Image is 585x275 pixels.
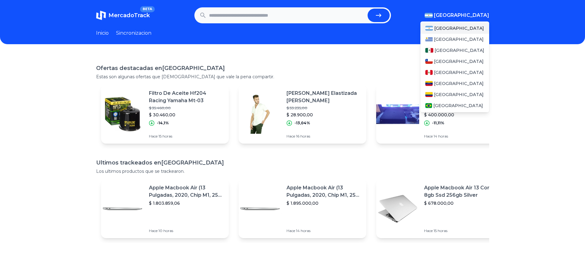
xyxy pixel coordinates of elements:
img: Featured image [239,93,282,136]
span: [GEOGRAPHIC_DATA] [433,103,483,109]
img: Colombia [425,92,433,97]
img: Featured image [101,93,144,136]
a: Peru[GEOGRAPHIC_DATA] [420,67,489,78]
p: $ 35.460,00 [149,106,224,110]
a: Featured imageApple Macbook Air 13 Core I5 8gb Ssd 256gb Silver$ 678.000,00Hace 15 horas [376,179,504,238]
span: [GEOGRAPHIC_DATA] [434,58,484,64]
p: -14,1% [157,121,169,126]
span: [GEOGRAPHIC_DATA] [434,25,484,31]
img: Chile [425,59,433,64]
p: Los ultimos productos que se trackearon. [96,168,489,174]
a: Venezuela[GEOGRAPHIC_DATA] [420,78,489,89]
a: Chile[GEOGRAPHIC_DATA] [420,56,489,67]
span: [GEOGRAPHIC_DATA] [434,91,484,98]
a: Mexico[GEOGRAPHIC_DATA] [420,45,489,56]
img: Uruguay [425,37,433,42]
a: Sincronizacion [116,29,151,37]
img: MercadoTrack [96,10,106,20]
img: Brasil [425,103,432,108]
img: Featured image [376,93,419,136]
a: Brasil[GEOGRAPHIC_DATA] [420,100,489,111]
a: Featured imageApple Macbook Air (13 Pulgadas, 2020, Chip M1, 256 Gb De Ssd, 8 Gb De Ram) - Plata$... [101,179,229,238]
p: $ 28.900,00 [287,112,361,118]
img: Argentina [425,13,433,18]
p: Hace 15 horas [149,134,224,139]
a: Featured image[PERSON_NAME] Elastizada [PERSON_NAME]$ 33.235,00$ 28.900,00-13,04%Hace 16 horas [239,85,366,144]
span: [GEOGRAPHIC_DATA] [434,69,484,76]
a: MercadoTrackBETA [96,10,150,20]
p: Apple Macbook Air (13 Pulgadas, 2020, Chip M1, 256 Gb De Ssd, 8 Gb De Ram) - Plata [149,184,224,199]
span: [GEOGRAPHIC_DATA] [434,80,484,87]
img: Venezuela [425,81,433,86]
span: [GEOGRAPHIC_DATA] [434,36,484,42]
p: $ 30.460,00 [149,112,224,118]
p: Hace 16 horas [287,134,361,139]
a: Uruguay[GEOGRAPHIC_DATA] [420,34,489,45]
span: [GEOGRAPHIC_DATA] [434,12,489,19]
span: BETA [140,6,154,12]
img: Featured image [101,187,144,230]
img: Peru [425,70,433,75]
p: Apple Macbook Air (13 Pulgadas, 2020, Chip M1, 256 Gb De Ssd, 8 Gb De Ram) - Plata [287,184,361,199]
a: Argentina[GEOGRAPHIC_DATA] [420,23,489,34]
h1: Ofertas destacadas en [GEOGRAPHIC_DATA] [96,64,489,72]
a: Featured imageSony Playstation 4 Slim 1tb Y Un Control$ 450.000,00$ 400.000,00-11,11%Hace 14 horas [376,85,504,144]
p: Hace 14 horas [424,134,499,139]
p: Hace 10 horas [149,228,224,233]
p: Filtro De Aceite Hf204 Racing Yamaha Mt-03 [149,90,224,104]
img: Mexico [425,48,433,53]
button: [GEOGRAPHIC_DATA] [425,12,489,19]
img: Featured image [376,187,419,230]
p: Hace 14 horas [287,228,361,233]
p: $ 1.895.000,00 [287,200,361,206]
h1: Ultimos trackeados en [GEOGRAPHIC_DATA] [96,158,489,167]
a: Featured imageApple Macbook Air (13 Pulgadas, 2020, Chip M1, 256 Gb De Ssd, 8 Gb De Ram) - Plata$... [239,179,366,238]
p: $ 1.803.859,06 [149,200,224,206]
p: -11,11% [432,121,444,126]
img: Featured image [239,187,282,230]
span: [GEOGRAPHIC_DATA] [435,47,484,53]
p: $ 678.000,00 [424,200,499,206]
span: MercadoTrack [108,12,150,19]
p: Estas son algunas ofertas que [DEMOGRAPHIC_DATA] que vale la pena compartir. [96,74,489,80]
a: Colombia[GEOGRAPHIC_DATA] [420,89,489,100]
p: [PERSON_NAME] Elastizada [PERSON_NAME] [287,90,361,104]
p: $ 400.000,00 [424,112,499,118]
img: Argentina [425,26,433,31]
p: Hace 15 horas [424,228,499,233]
a: Inicio [96,29,109,37]
p: Apple Macbook Air 13 Core I5 8gb Ssd 256gb Silver [424,184,499,199]
p: $ 33.235,00 [287,106,361,110]
a: Featured imageFiltro De Aceite Hf204 Racing Yamaha Mt-03$ 35.460,00$ 30.460,00-14,1%Hace 15 horas [101,85,229,144]
p: -13,04% [294,121,310,126]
